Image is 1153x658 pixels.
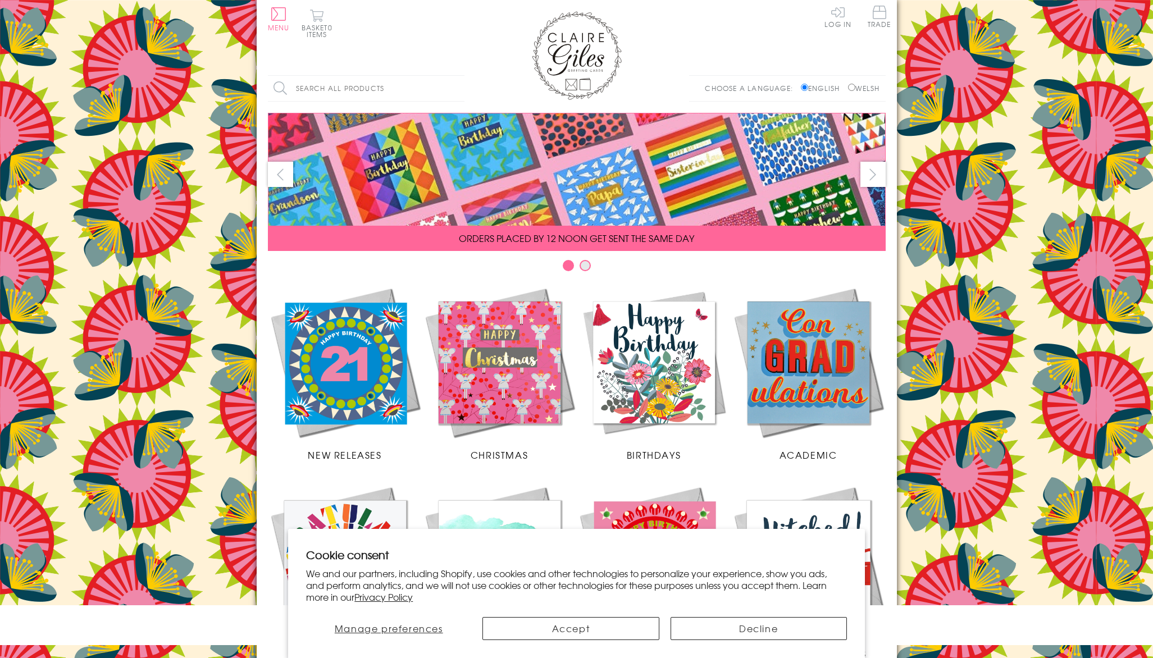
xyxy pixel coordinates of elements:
[268,285,422,461] a: New Releases
[306,568,847,602] p: We and our partners, including Shopify, use cookies and other technologies to personalize your ex...
[268,259,886,277] div: Carousel Pagination
[422,285,577,461] a: Christmas
[705,83,799,93] p: Choose a language:
[482,617,659,640] button: Accept
[471,448,528,461] span: Christmas
[354,590,413,604] a: Privacy Policy
[580,260,591,271] button: Carousel Page 2
[268,22,290,33] span: Menu
[824,6,851,28] a: Log In
[868,6,891,30] a: Trade
[307,22,332,39] span: 0 items
[671,617,847,640] button: Decline
[268,7,290,31] button: Menu
[848,83,880,93] label: Welsh
[801,83,845,93] label: English
[302,9,332,38] button: Basket0 items
[801,84,808,91] input: English
[335,622,443,635] span: Manage preferences
[306,547,847,563] h2: Cookie consent
[848,84,855,91] input: Welsh
[306,617,471,640] button: Manage preferences
[459,231,694,245] span: ORDERS PLACED BY 12 NOON GET SENT THE SAME DAY
[532,11,622,100] img: Claire Giles Greetings Cards
[563,260,574,271] button: Carousel Page 1 (Current Slide)
[860,162,886,187] button: next
[268,162,293,187] button: prev
[868,6,891,28] span: Trade
[453,76,464,101] input: Search
[627,448,681,461] span: Birthdays
[731,285,886,461] a: Academic
[268,76,464,101] input: Search all products
[780,448,837,461] span: Academic
[577,285,731,461] a: Birthdays
[308,448,381,461] span: New Releases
